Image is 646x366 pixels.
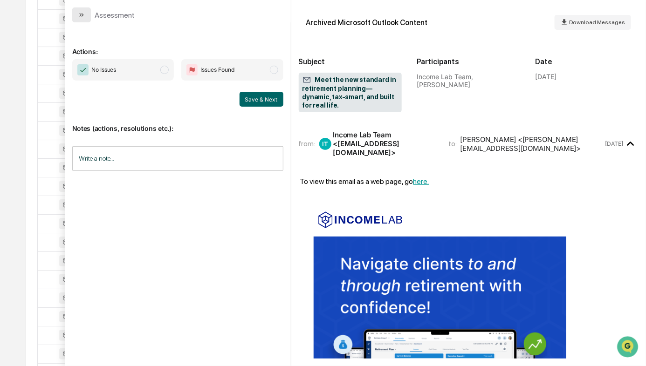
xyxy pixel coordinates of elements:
h2: Participants [417,57,520,66]
h2: Subject [299,57,402,66]
div: To view this email as a web page, go [300,177,637,186]
img: Flag [186,64,198,75]
div: IT [319,138,331,150]
div: 🔎 [9,136,17,143]
a: 🖐️Preclearance [6,113,64,130]
div: Income Lab Team <[EMAIL_ADDRESS][DOMAIN_NAME]> [333,130,437,157]
span: Attestations [77,117,116,126]
p: Actions: [72,36,283,55]
span: to: [448,139,457,148]
span: Meet the new standard in retirement planning—dynamic, tax-smart, and built for real life. [302,75,399,110]
div: 🖐️ [9,118,17,125]
time: Thursday, September 4, 2025 at 4:11:44 PM [605,140,623,147]
div: Income Lab Team, [PERSON_NAME] [417,73,520,88]
span: No Issues [91,65,117,75]
h2: Date [535,57,639,66]
iframe: Open customer support [616,335,641,360]
div: 🗄️ [68,118,75,125]
button: Start new chat [158,74,170,85]
span: from: [299,139,316,148]
div: We're available if you need us! [32,80,118,88]
a: 🔎Data Lookup [6,131,62,148]
div: Start new chat [32,71,153,80]
span: Pylon [93,157,113,164]
div: Assessment [95,11,135,20]
img: Checkmark [77,64,89,75]
a: here. [413,177,429,186]
div: [PERSON_NAME] <[PERSON_NAME][EMAIL_ADDRESS][DOMAIN_NAME]> [460,135,604,153]
button: Download Messages [555,15,631,30]
button: Save & Next [240,92,283,107]
span: Download Messages [569,19,625,26]
span: Data Lookup [19,135,59,144]
a: Powered byPylon [66,157,113,164]
div: [DATE] [535,73,557,81]
a: 🗄️Attestations [64,113,119,130]
img: 1746055101610-c473b297-6a78-478c-a979-82029cc54cd1 [9,71,26,88]
div: Archived Microsoft Outlook Content [306,18,428,27]
span: Issues Found [200,65,234,75]
p: How can we help? [9,19,170,34]
p: Notes (actions, resolutions etc.): [72,113,283,132]
span: Preclearance [19,117,60,126]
